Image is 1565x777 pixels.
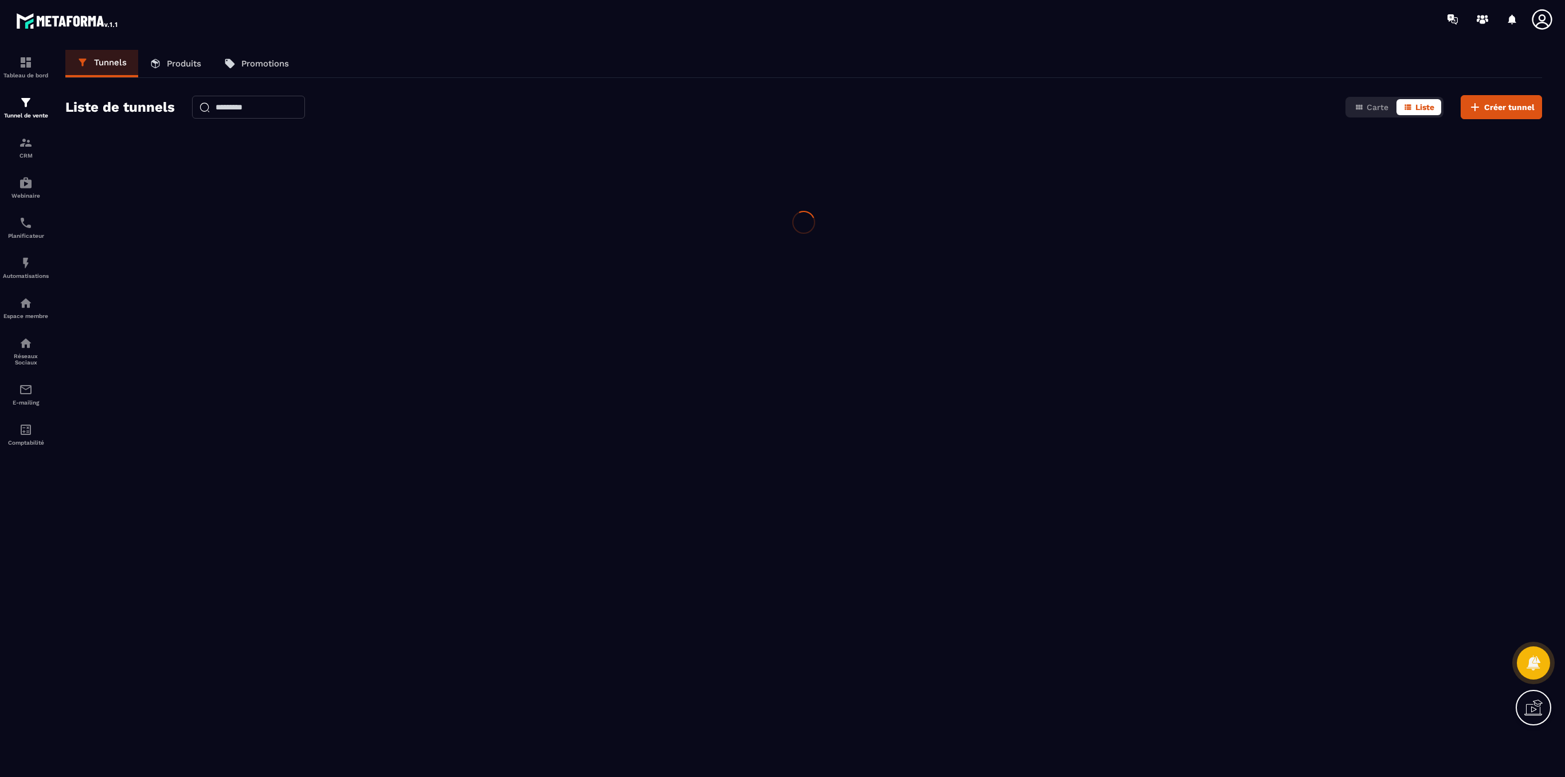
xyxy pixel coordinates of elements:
p: Promotions [241,58,289,69]
p: Produits [167,58,201,69]
p: Tableau de bord [3,72,49,79]
p: Planificateur [3,233,49,239]
a: accountantaccountantComptabilité [3,414,49,454]
img: automations [19,256,33,270]
a: Produits [138,50,213,77]
p: Tunnel de vente [3,112,49,119]
img: logo [16,10,119,31]
p: Comptabilité [3,439,49,446]
span: Liste [1415,103,1434,112]
span: Créer tunnel [1484,101,1535,113]
a: social-networksocial-networkRéseaux Sociaux [3,328,49,374]
img: scheduler [19,216,33,230]
img: automations [19,176,33,190]
p: Automatisations [3,273,49,279]
img: accountant [19,423,33,437]
a: emailemailE-mailing [3,374,49,414]
a: Tunnels [65,50,138,77]
img: automations [19,296,33,310]
img: formation [19,56,33,69]
button: Créer tunnel [1461,95,1542,119]
h2: Liste de tunnels [65,96,175,119]
span: Carte [1367,103,1388,112]
button: Liste [1396,99,1441,115]
img: email [19,383,33,397]
p: Réseaux Sociaux [3,353,49,366]
a: automationsautomationsEspace membre [3,288,49,328]
button: Carte [1348,99,1395,115]
a: automationsautomationsWebinaire [3,167,49,207]
a: formationformationCRM [3,127,49,167]
a: formationformationTunnel de vente [3,87,49,127]
p: E-mailing [3,399,49,406]
a: formationformationTableau de bord [3,47,49,87]
p: Espace membre [3,313,49,319]
img: formation [19,96,33,109]
a: schedulerschedulerPlanificateur [3,207,49,248]
img: social-network [19,336,33,350]
p: Tunnels [94,57,127,68]
img: formation [19,136,33,150]
p: CRM [3,152,49,159]
p: Webinaire [3,193,49,199]
a: Promotions [213,50,300,77]
a: automationsautomationsAutomatisations [3,248,49,288]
